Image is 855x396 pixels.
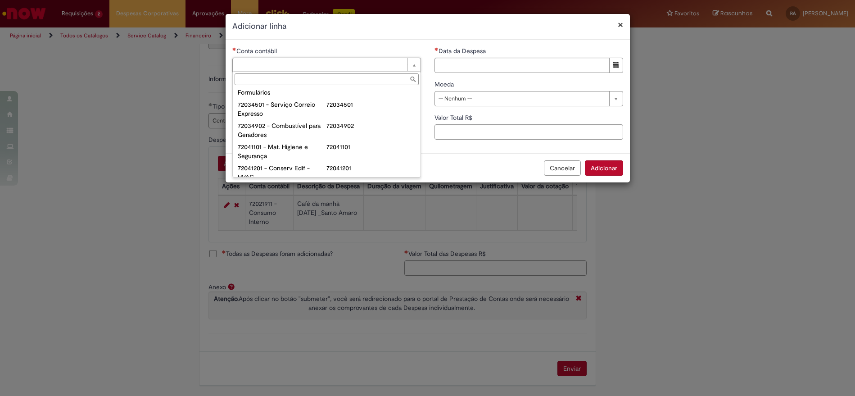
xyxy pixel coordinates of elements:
div: 72034201 - Impressos e Formulários [238,79,327,97]
div: 72041101 [326,142,416,151]
div: 72041201 [326,164,416,173]
div: 72034501 [326,100,416,109]
ul: Conta contábil [233,87,421,177]
div: 72041101 - Mat. Higiene e Segurança [238,142,327,160]
div: 72034501 - Serviço Correio Expresso [238,100,327,118]
div: 72034902 - Combustível para Geradores [238,121,327,139]
div: 72034902 [326,121,416,130]
div: 72041201 - Conserv Edif - HVAC [238,164,327,182]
